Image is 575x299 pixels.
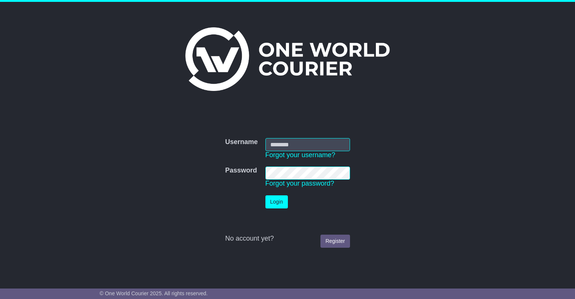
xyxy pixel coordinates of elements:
[225,167,257,175] label: Password
[265,151,335,159] a: Forgot your username?
[265,180,334,187] a: Forgot your password?
[265,195,288,208] button: Login
[225,138,258,146] label: Username
[185,27,390,91] img: One World
[225,235,350,243] div: No account yet?
[320,235,350,248] a: Register
[100,290,208,296] span: © One World Courier 2025. All rights reserved.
